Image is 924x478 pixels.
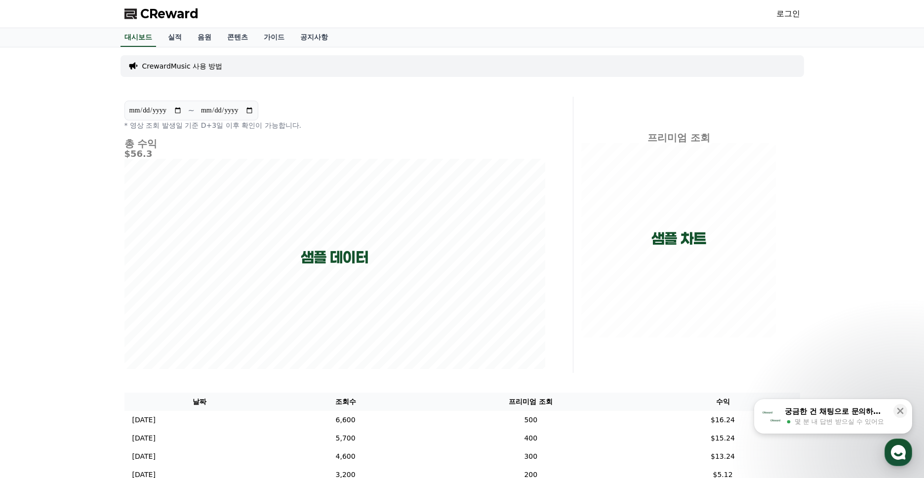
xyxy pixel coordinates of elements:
th: 프리미엄 조회 [416,393,645,411]
th: 조회수 [275,393,416,411]
span: 대화 [90,328,102,336]
span: 홈 [31,328,37,335]
th: 날짜 [124,393,276,411]
span: CReward [140,6,199,22]
a: CrewardMusic 사용 방법 [142,61,223,71]
p: [DATE] [132,451,156,462]
th: 수익 [646,393,800,411]
td: 500 [416,411,645,429]
p: ~ [188,105,195,116]
h4: 프리미엄 조회 [581,132,776,143]
p: * 영상 조회 발생일 기준 D+3일 이후 확인이 가능합니다. [124,120,545,130]
td: 5,700 [275,429,416,447]
td: 300 [416,447,645,466]
td: 4,600 [275,447,416,466]
td: 6,600 [275,411,416,429]
a: 로그인 [776,8,800,20]
p: [DATE] [132,433,156,443]
span: 설정 [153,328,164,335]
td: 400 [416,429,645,447]
a: 가이드 [256,28,292,47]
a: 대시보드 [121,28,156,47]
td: $16.24 [646,411,800,429]
a: 음원 [190,28,219,47]
a: 콘텐츠 [219,28,256,47]
a: 설정 [127,313,190,337]
a: 홈 [3,313,65,337]
a: 공지사항 [292,28,336,47]
p: 샘플 데이터 [301,249,368,266]
td: $13.24 [646,447,800,466]
p: [DATE] [132,415,156,425]
a: 실적 [160,28,190,47]
p: 샘플 차트 [651,230,706,248]
h4: 총 수익 [124,138,545,149]
h5: $56.3 [124,149,545,159]
a: CReward [124,6,199,22]
a: 대화 [65,313,127,337]
td: $15.24 [646,429,800,447]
